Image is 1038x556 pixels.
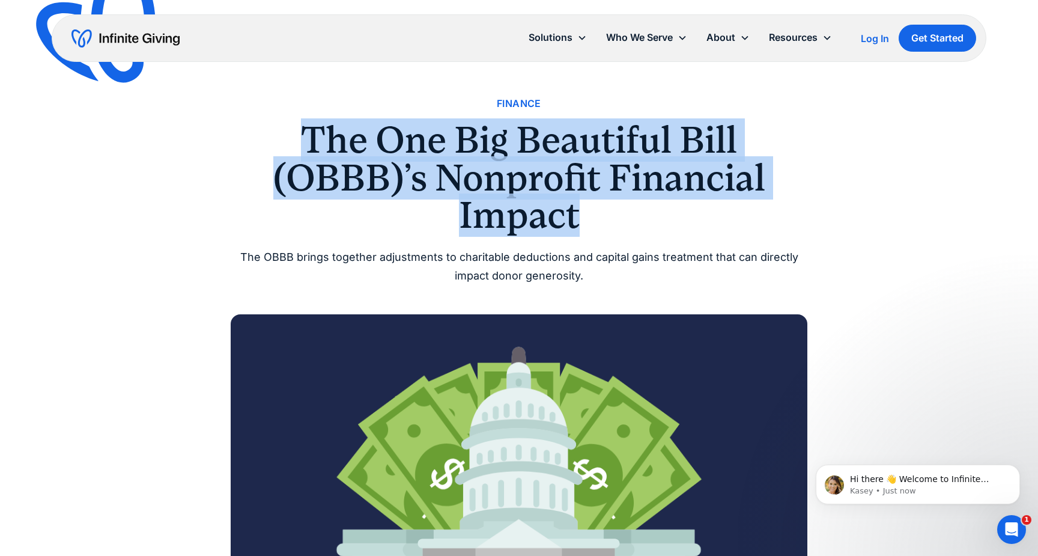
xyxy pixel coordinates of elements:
[497,96,541,112] a: Finance
[861,34,889,43] div: Log In
[519,25,596,50] div: Solutions
[231,248,807,285] div: The OBBB brings together adjustments to charitable deductions and capital gains treatment that ca...
[596,25,697,50] div: Who We Serve
[769,29,818,46] div: Resources
[759,25,842,50] div: Resources
[231,121,807,234] h1: The One Big Beautiful Bill (OBBB)’s Nonprofit Financial Impact
[71,29,180,48] a: home
[997,515,1026,544] iframe: Intercom live chat
[798,439,1038,524] iframe: Intercom notifications message
[697,25,759,50] div: About
[1022,515,1031,525] span: 1
[606,29,673,46] div: Who We Serve
[706,29,735,46] div: About
[861,31,889,46] a: Log In
[529,29,572,46] div: Solutions
[899,25,976,52] a: Get Started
